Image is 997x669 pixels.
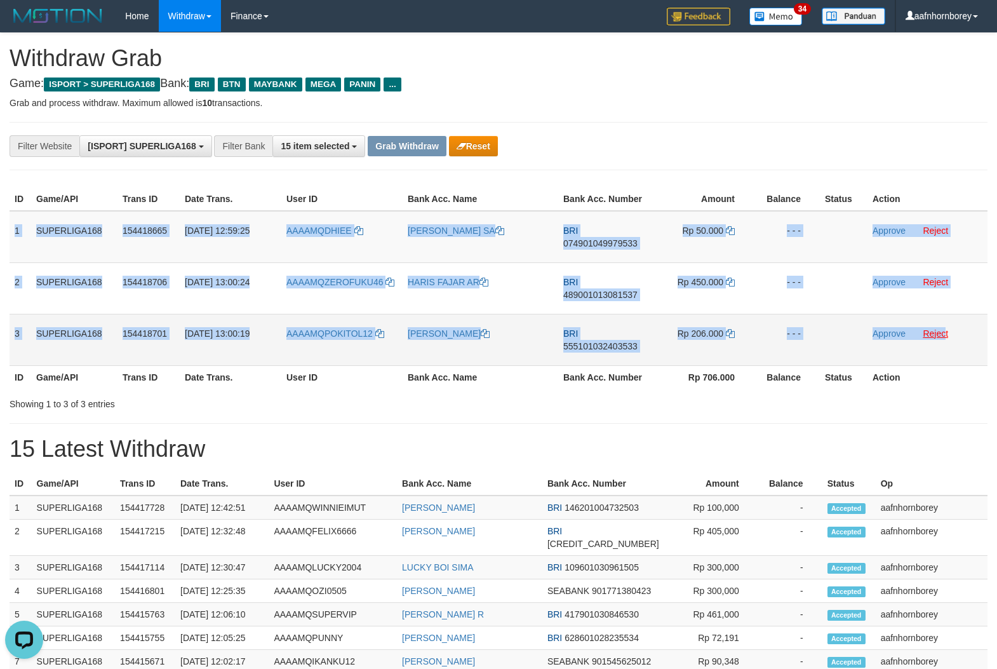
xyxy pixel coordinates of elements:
span: Copy 628601028235534 to clipboard [565,633,639,643]
th: Amount [664,472,758,496]
a: [PERSON_NAME] [402,586,475,596]
td: [DATE] 12:32:48 [175,520,269,556]
td: AAAAMQWINNIEIMUT [269,496,397,520]
td: AAAAMQPUNNY [269,626,397,650]
td: SUPERLIGA168 [32,556,116,579]
td: [DATE] 12:05:25 [175,626,269,650]
a: Reject [923,226,948,236]
span: Copy 109601030961505 to clipboard [565,562,639,572]
td: aafnhornborey [876,556,987,579]
td: aafnhornborey [876,626,987,650]
h1: 15 Latest Withdraw [10,436,987,462]
th: Rp 706.000 [654,365,754,389]
img: Button%20Memo.svg [749,8,803,25]
th: ID [10,365,31,389]
th: Action [867,187,987,211]
td: SUPERLIGA168 [31,314,117,365]
span: BRI [563,328,578,339]
td: [DATE] 12:25:35 [175,579,269,603]
td: 5 [10,603,32,626]
span: Accepted [827,527,866,537]
span: [DATE] 13:00:19 [185,328,250,339]
span: Accepted [827,610,866,621]
th: Op [876,472,987,496]
td: SUPERLIGA168 [32,579,116,603]
span: 154418706 [123,277,167,287]
a: [PERSON_NAME] SA [408,226,504,236]
th: Game/API [31,365,117,389]
td: 3 [10,314,31,365]
span: MAYBANK [249,78,302,91]
span: Copy 901545625012 to clipboard [592,656,651,666]
td: Rp 100,000 [664,496,758,520]
th: Status [822,472,876,496]
th: Balance [754,187,820,211]
button: [ISPORT] SUPERLIGA168 [79,135,211,157]
td: 1 [10,211,31,263]
span: [DATE] 13:00:24 [185,277,250,287]
span: 15 item selected [281,141,349,151]
td: 1 [10,496,32,520]
th: User ID [281,187,403,211]
td: 154417114 [115,556,175,579]
td: [DATE] 12:42:51 [175,496,269,520]
div: Filter Bank [214,135,272,157]
th: Bank Acc. Name [403,187,558,211]
button: 15 item selected [272,135,365,157]
a: Copy 50000 to clipboard [726,226,735,236]
div: Showing 1 to 3 of 3 entries [10,393,406,410]
td: 154416801 [115,579,175,603]
td: [DATE] 12:30:47 [175,556,269,579]
a: [PERSON_NAME] [402,526,475,536]
td: SUPERLIGA168 [32,626,116,650]
td: - - - [754,211,820,263]
td: - [758,496,822,520]
td: AAAAMQSUPERVIP [269,603,397,626]
td: 154417728 [115,496,175,520]
span: BRI [547,562,562,572]
a: [PERSON_NAME] [402,503,475,513]
th: User ID [281,365,403,389]
span: Copy 146201004732503 to clipboard [565,503,639,513]
span: BRI [547,526,562,536]
span: Rp 450.000 [678,277,723,287]
th: Bank Acc. Number [558,365,654,389]
div: Filter Website [10,135,79,157]
td: AAAAMQOZI0505 [269,579,397,603]
span: BRI [547,503,562,513]
p: Grab and process withdraw. Maximum allowed is transactions. [10,97,987,109]
th: Amount [654,187,754,211]
th: Status [820,365,867,389]
td: - [758,556,822,579]
button: Open LiveChat chat widget [5,5,43,43]
td: [DATE] 12:06:10 [175,603,269,626]
td: - - - [754,262,820,314]
span: ISPORT > SUPERLIGA168 [44,78,160,91]
th: Trans ID [117,187,180,211]
span: Rp 50.000 [683,226,724,236]
span: Copy 901771380423 to clipboard [592,586,651,596]
span: 154418665 [123,226,167,236]
th: Bank Acc. Name [397,472,542,496]
span: MEGA [305,78,342,91]
a: Approve [873,277,906,287]
span: 34 [794,3,811,15]
span: 154418701 [123,328,167,339]
a: [PERSON_NAME] [408,328,490,339]
td: aafnhornborey [876,496,987,520]
span: [DATE] 12:59:25 [185,226,250,236]
a: Reject [923,328,948,339]
td: 2 [10,520,32,556]
span: AAAAMQZEROFUKU46 [286,277,383,287]
th: Trans ID [117,365,180,389]
span: [ISPORT] SUPERLIGA168 [88,141,196,151]
span: Copy 074901049979533 to clipboard [563,238,638,248]
th: Date Trans. [180,365,281,389]
span: Accepted [827,657,866,668]
h1: Withdraw Grab [10,46,987,71]
td: Rp 300,000 [664,556,758,579]
td: 2 [10,262,31,314]
td: - [758,579,822,603]
span: Accepted [827,503,866,514]
button: Grab Withdraw [368,136,446,156]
